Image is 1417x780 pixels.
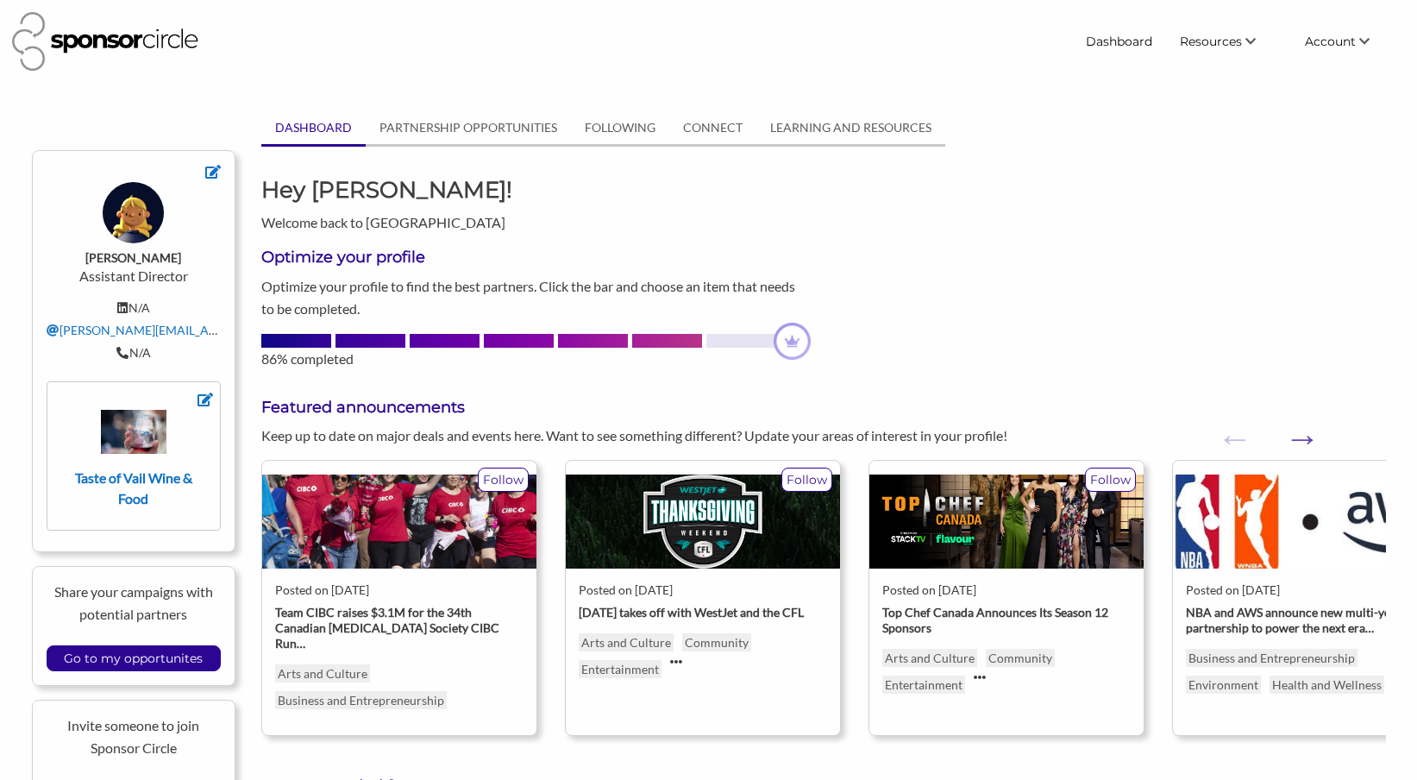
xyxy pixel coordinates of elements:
[1305,34,1356,49] span: Account
[782,469,831,491] p: Follow
[55,646,211,670] input: Go to my opportunites
[12,12,198,71] img: Sponsor Circle Logo
[275,605,499,651] strong: Team CIBC raises $3.1M for the 34th Canadian [MEDICAL_DATA] Society CIBC Run …
[869,475,1144,569] img: chvjtuar3r2hy5phfnhm.jpg
[1186,605,1401,635] strong: NBA and AWS announce new multi-year partnership to power the next era …
[1217,421,1234,438] button: Previous
[68,410,200,506] a: Taste of Vail Wine & Food
[275,582,524,598] div: Posted on [DATE]
[261,397,1385,418] h3: Featured announcements
[261,174,523,205] h1: Hey [PERSON_NAME]!
[103,182,164,243] img: ToyFaces_Colored_BG_12_damgws
[75,469,192,506] strong: Taste of Vail Wine & Food
[129,300,150,315] span: N/A
[882,676,965,694] p: Entertainment
[261,111,366,144] a: DASHBOARD
[986,649,1055,667] p: Community
[275,691,447,709] a: Business and Entrepreneurship
[1291,26,1405,57] li: Account
[1186,676,1261,694] p: Environment
[1270,676,1384,694] p: Health and Wellness
[47,182,222,368] div: Assistant Director
[1284,421,1301,438] button: Next
[101,410,166,454] img: mwiswplivkzio2bpr2el
[47,581,222,625] p: Share your campaigns with potential partners
[261,275,811,319] p: Optimize your profile to find the best partners. Click the bar and choose an item that needs to b...
[579,660,661,678] p: Entertainment
[882,649,977,667] p: Arts and Culture
[47,323,359,337] a: [PERSON_NAME][EMAIL_ADDRESS][DOMAIN_NAME]
[47,714,222,758] p: Invite someone to join Sponsor Circle
[85,250,181,265] strong: [PERSON_NAME]
[248,174,536,233] div: Welcome back to [GEOGRAPHIC_DATA]
[774,323,811,360] img: dashboard-profile-progress-crown-a4ad1e52.png
[47,345,222,361] div: N/A
[682,633,751,651] p: Community
[1072,26,1166,57] a: Dashboard
[366,111,571,144] a: PARTNERSHIP OPPORTUNITIES
[1186,649,1357,667] p: Business and Entrepreneurship
[579,633,674,651] p: Arts and Culture
[579,605,804,620] strong: [DATE] takes off with WestJet and the CFL
[262,475,536,569] img: CIBC_Team_CIBC_raises__3_1M_for_the_34th_Canadian_Cancer_Society.jpg
[261,349,811,369] div: 86% completed
[669,111,756,144] a: CONNECT
[566,475,840,569] img: xlbo1lwbb9m8zk305gkw.webp
[756,111,945,144] a: LEARNING AND RESOURCES
[882,605,1108,635] strong: Top Chef Canada Announces Its Season 12 Sponsors
[1166,26,1291,57] li: Resources
[479,469,528,491] p: Follow
[1180,34,1242,49] span: Resources
[275,664,370,682] a: Arts and Culture
[882,582,1131,598] div: Posted on [DATE]
[1086,469,1135,491] p: Follow
[579,582,827,598] div: Posted on [DATE]
[571,111,669,144] a: FOLLOWING
[261,247,811,268] h3: Optimize your profile
[248,425,1111,446] div: Keep up to date on major deals and events here. Want to see something different? Update your area...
